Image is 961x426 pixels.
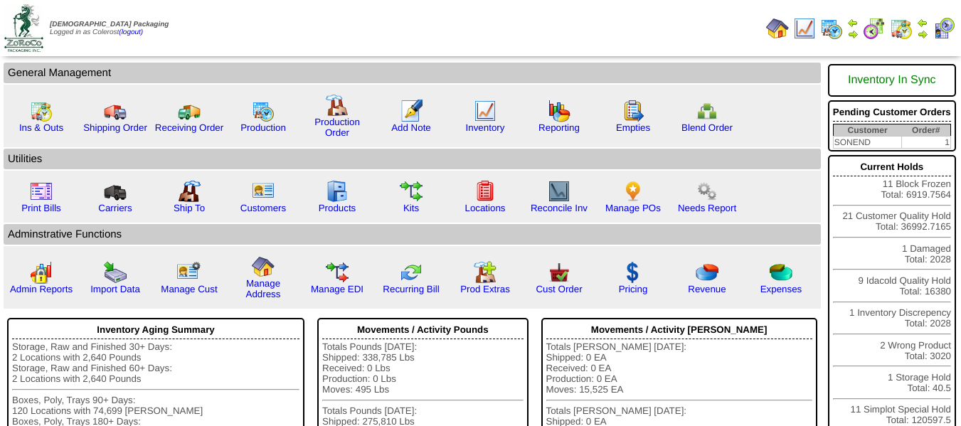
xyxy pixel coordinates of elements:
img: graph2.png [30,261,53,284]
a: Recurring Bill [383,284,439,294]
div: Inventory In Sync [833,67,951,94]
img: truck.gif [104,100,127,122]
img: calendarblend.gif [863,17,886,40]
span: Logged in as Colerost [50,21,169,36]
td: 1 [902,137,951,149]
img: workflow.gif [400,180,423,203]
img: invoice2.gif [30,180,53,203]
img: line_graph.gif [793,17,816,40]
img: arrowright.gif [917,28,928,40]
img: arrowright.gif [847,28,859,40]
a: Ins & Outs [19,122,63,133]
a: Kits [403,203,419,213]
td: Adminstrative Functions [4,224,821,245]
a: Blend Order [681,122,733,133]
img: truck3.gif [104,180,127,203]
img: dollar.gif [622,261,644,284]
img: home.gif [766,17,789,40]
a: Needs Report [678,203,736,213]
img: home.gif [252,255,275,278]
a: Inventory [466,122,505,133]
img: cabinet.gif [326,180,349,203]
img: cust_order.png [548,261,570,284]
a: Locations [464,203,505,213]
div: Inventory Aging Summary [12,321,299,339]
a: Manage POs [605,203,661,213]
a: Prod Extras [460,284,510,294]
a: Manage Cust [161,284,217,294]
img: managecust.png [176,261,203,284]
img: edi.gif [326,261,349,284]
a: Carriers [98,203,132,213]
img: line_graph.gif [474,100,497,122]
img: import.gif [104,261,127,284]
img: calendarinout.gif [30,100,53,122]
img: factory.gif [326,94,349,117]
img: calendarprod.gif [820,17,843,40]
div: Pending Customer Orders [833,103,951,122]
div: Movements / Activity Pounds [322,321,523,339]
a: (logout) [119,28,143,36]
a: Print Bills [21,203,61,213]
a: Customers [240,203,286,213]
div: Movements / Activity [PERSON_NAME] [546,321,812,339]
a: Products [319,203,356,213]
td: General Management [4,63,821,83]
img: calendarprod.gif [252,100,275,122]
img: workflow.png [696,180,718,203]
img: zoroco-logo-small.webp [4,4,43,52]
a: Receiving Order [155,122,223,133]
img: prodextras.gif [474,261,497,284]
a: Empties [616,122,650,133]
img: calendarcustomer.gif [933,17,955,40]
img: reconcile.gif [400,261,423,284]
a: Production Order [314,117,360,138]
th: Order# [902,124,951,137]
a: Pricing [619,284,648,294]
a: Import Data [90,284,140,294]
a: Shipping Order [83,122,147,133]
img: truck2.gif [178,100,201,122]
a: Reconcile Inv [531,203,588,213]
a: Expenses [760,284,802,294]
a: Ship To [174,203,205,213]
img: graph.gif [548,100,570,122]
img: orders.gif [400,100,423,122]
a: Add Note [391,122,431,133]
span: [DEMOGRAPHIC_DATA] Packaging [50,21,169,28]
div: Current Holds [833,158,951,176]
a: Manage EDI [311,284,363,294]
img: locations.gif [474,180,497,203]
img: workorder.gif [622,100,644,122]
a: Production [240,122,286,133]
img: factory2.gif [178,180,201,203]
a: Reporting [538,122,580,133]
img: line_graph2.gif [548,180,570,203]
a: Cust Order [536,284,582,294]
td: Utilities [4,149,821,169]
img: customers.gif [252,180,275,203]
img: calendarinout.gif [890,17,913,40]
img: pie_chart2.png [770,261,792,284]
td: SONEND [833,137,901,149]
img: arrowleft.gif [917,17,928,28]
a: Revenue [688,284,726,294]
img: pie_chart.png [696,261,718,284]
img: network.png [696,100,718,122]
img: arrowleft.gif [847,17,859,28]
th: Customer [833,124,901,137]
a: Manage Address [246,278,281,299]
a: Admin Reports [10,284,73,294]
img: po.png [622,180,644,203]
